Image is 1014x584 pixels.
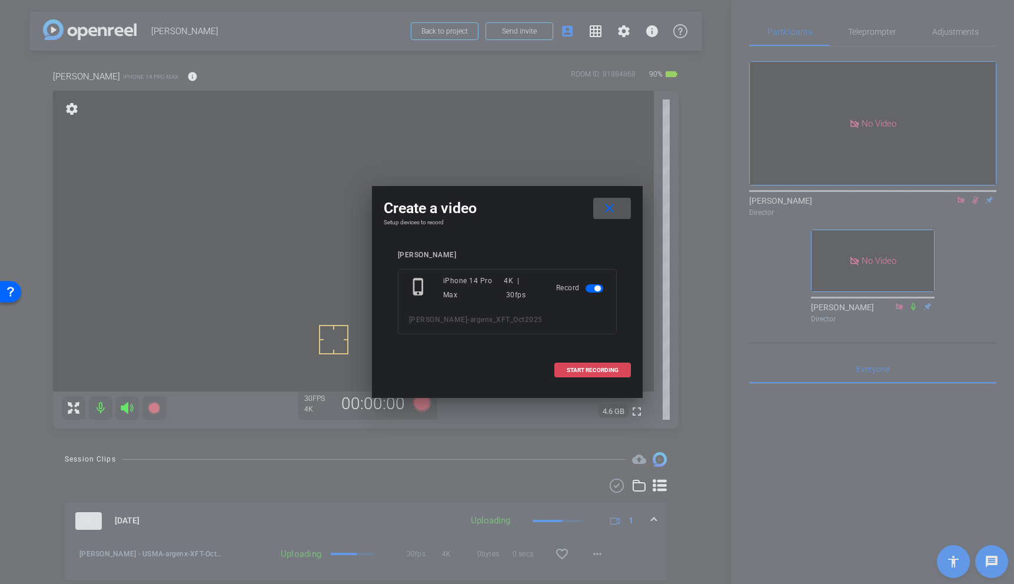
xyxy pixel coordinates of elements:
span: - [467,316,470,324]
mat-icon: phone_iphone [409,277,430,298]
button: START RECORDING [554,363,631,377]
div: Record [556,274,606,302]
h4: Setup devices to record [384,219,631,226]
span: [PERSON_NAME] [409,316,468,324]
mat-icon: close [602,201,617,216]
span: START RECORDING [567,367,619,373]
div: [PERSON_NAME] [398,251,617,260]
div: 4K | 30fps [504,274,538,302]
div: Create a video [384,198,631,219]
div: iPhone 14 Pro Max [443,274,504,302]
span: argenx_XFT_Oct2025 [470,316,543,324]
